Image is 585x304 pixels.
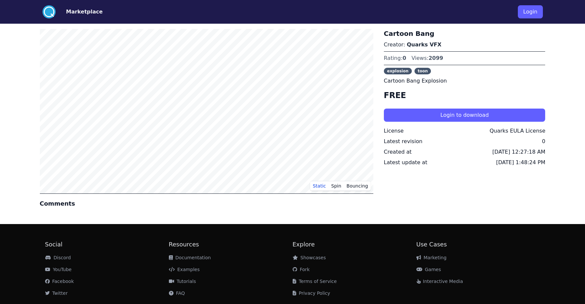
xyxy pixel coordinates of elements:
h2: Use Cases [416,240,540,249]
a: Showcases [293,255,326,260]
a: Examples [169,267,200,272]
a: Marketplace [56,8,103,16]
a: Terms of Service [293,279,337,284]
div: 0 [542,138,545,145]
a: FAQ [169,291,185,296]
div: [DATE] 12:27:18 AM [492,148,545,156]
div: [DATE] 1:48:24 PM [496,159,545,166]
div: Views: [412,54,443,62]
a: Login [518,3,543,21]
button: Bouncing [344,181,371,191]
button: Marketplace [66,8,103,16]
a: Marketing [416,255,447,260]
div: Quarks EULA License [490,127,545,135]
a: Interactive Media [416,279,463,284]
span: 0 [403,55,406,61]
span: 2099 [429,55,443,61]
h2: Explore [293,240,416,249]
span: explosion [384,68,412,74]
div: Created at [384,148,412,156]
div: Latest update at [384,159,427,166]
h2: Resources [169,240,293,249]
a: YouTube [45,267,72,272]
span: toon [414,68,431,74]
a: Facebook [45,279,74,284]
button: Login to download [384,109,545,122]
button: Static [310,181,329,191]
a: Discord [45,255,71,260]
a: Documentation [169,255,211,260]
button: Spin [329,181,344,191]
h4: FREE [384,90,545,101]
h3: Cartoon Bang [384,29,545,38]
a: Fork [293,267,310,272]
div: Latest revision [384,138,422,145]
p: Cartoon Bang Explosion [384,77,545,85]
h2: Social [45,240,169,249]
a: Login to download [384,112,545,118]
div: Rating: [384,54,406,62]
div: License [384,127,404,135]
p: Creator: [384,41,545,49]
h4: Comments [40,199,373,208]
a: Games [416,267,441,272]
button: Login [518,5,543,18]
a: Twitter [45,291,68,296]
a: Privacy Policy [293,291,330,296]
a: Quarks VFX [407,41,441,48]
a: Tutorials [169,279,196,284]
